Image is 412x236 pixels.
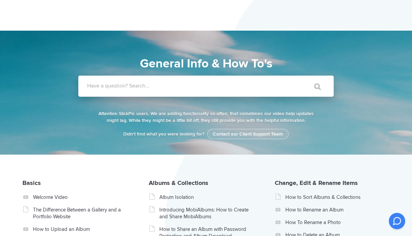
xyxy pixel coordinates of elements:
a: Albums & Collections [149,179,208,187]
a: Contact our Client Support Team [207,129,289,139]
a: How to Sort Albums & Collections [285,194,382,201]
p: Didn't find what you were looking for? [97,131,315,138]
input:  [300,78,329,95]
a: How to Upload an Album [33,226,129,233]
h1: General Info & How To's [48,54,364,73]
label: Have a question? Search... [87,82,343,89]
a: Welcome Video [33,194,129,201]
a: Introducing MobiAlbums: How to Create and Share MobiAlbums [159,206,256,220]
a: How to Rename an Album [285,206,382,213]
a: Basics [22,179,41,187]
a: Change, Edit & Rename Items [275,179,358,187]
a: Album Isolation [159,194,256,201]
a: How To Rename a Photo [285,219,382,226]
a: The Difference Between a Gallery and a Portfolio Website [33,206,129,220]
p: Attention SlickPic users. We are adding functionality so often, that sometimes our video help upd... [97,110,315,124]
